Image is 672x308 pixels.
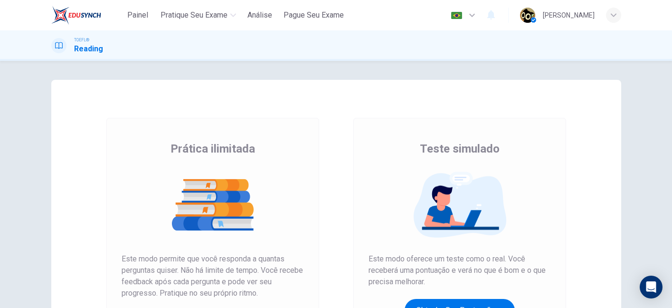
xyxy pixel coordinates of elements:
[247,10,272,21] span: Análise
[122,253,304,299] span: Este modo permite que você responda a quantas perguntas quiser. Não há limite de tempo. Você rece...
[280,7,348,24] button: Pague Seu Exame
[451,12,463,19] img: pt
[170,141,255,156] span: Prática ilimitada
[244,7,276,24] button: Análise
[520,8,535,23] img: Profile picture
[157,7,240,24] button: Pratique seu exame
[51,6,123,25] a: EduSynch logo
[161,10,227,21] span: Pratique seu exame
[127,10,148,21] span: Painel
[543,10,595,21] div: [PERSON_NAME]
[284,10,344,21] span: Pague Seu Exame
[420,141,500,156] span: Teste simulado
[123,7,153,24] button: Painel
[74,43,103,55] h1: Reading
[51,6,101,25] img: EduSynch logo
[369,253,551,288] span: Este modo oferece um teste como o real. Você receberá uma pontuação e verá no que é bom e o que p...
[640,276,663,298] div: Open Intercom Messenger
[74,37,89,43] span: TOEFL®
